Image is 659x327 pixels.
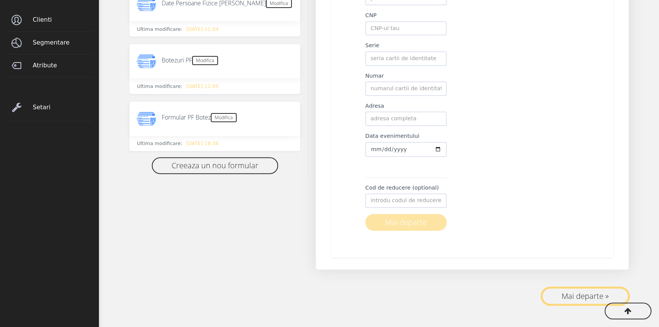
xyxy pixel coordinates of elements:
label: Cod de reducere (optional) [365,184,439,192]
a: Setari [6,94,93,121]
a: Creeaza un nou formular [152,157,278,174]
a: Atribute [6,54,93,77]
input: introdu codul de reducere [365,193,447,208]
h6: Botezuri PF [162,56,218,65]
a: Segmentare [6,32,93,54]
span: [DATE] 18:36 [186,140,218,147]
h6: Formular PF Botez [162,113,237,122]
span: [DATE] 11:04 [186,26,218,33]
button: Mai departe [365,214,447,231]
span: Ultima modificare: [137,83,182,90]
button: Mai departe » [542,288,629,305]
input: seria cartii de identitate [365,51,447,66]
span: Atribute [33,55,93,76]
label: Adresa [365,102,384,110]
a: Modifica [211,113,237,122]
label: Serie [365,41,379,50]
label: Data evenimentului [365,132,419,140]
span: [DATE] 12:05 [186,83,218,90]
span: Setari [33,97,93,118]
input: adresa completa [365,112,447,126]
span: Clienti [33,9,93,30]
label: Numar [365,72,384,80]
input: adresa completa [365,142,447,157]
a: Modifica [192,56,218,65]
label: CNP [365,11,377,20]
input: numarul cartii de identitate [365,81,447,96]
span: Ultima modificare: [137,140,182,147]
input: CNP-ul tau [365,21,447,36]
a: Clienti [6,9,93,31]
span: Segmentare [33,32,93,53]
span: Ultima modificare: [137,26,182,33]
